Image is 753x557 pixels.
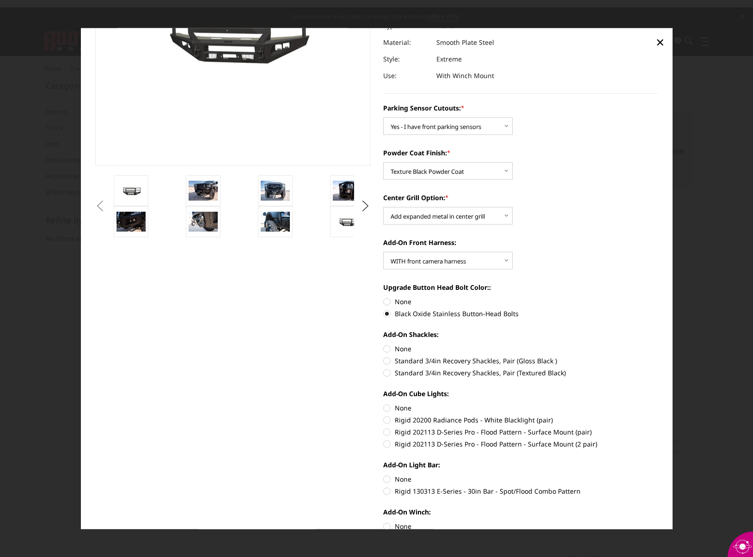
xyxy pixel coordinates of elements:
[383,356,658,366] label: Standard 3/4in Recovery Shackles, Pair (Gloss Black )
[383,51,429,67] dt: Style:
[93,199,107,213] button: Previous
[261,181,290,200] img: 2017-2022 Ford F450-550 - DBL Designs Custom Product - A2 Series - Extreme Front Bumper (winch mo...
[333,214,362,228] img: 2017-2022 Ford F450-550 - DBL Designs Custom Product - A2 Series - Extreme Front Bumper (winch mo...
[383,238,658,247] label: Add-On Front Harness:
[383,403,658,413] label: None
[383,521,658,531] label: None
[383,460,658,470] label: Add-On Light Bar:
[383,474,658,484] label: None
[189,212,218,231] img: 2017-2022 Ford F450-550 - DBL Designs Custom Product - A2 Series - Extreme Front Bumper (winch mo...
[333,181,362,200] img: 2017-2022 Ford F450-550 - DBL Designs Custom Product - A2 Series - Extreme Front Bumper (winch mo...
[656,32,664,52] span: ×
[383,330,658,339] label: Add-On Shackles:
[116,184,146,197] img: 2017-2022 Ford F450-550 - DBL Designs Custom Product - A2 Series - Extreme Front Bumper (winch mo...
[383,389,658,398] label: Add-On Cube Lights:
[383,368,658,378] label: Standard 3/4in Recovery Shackles, Pair (Textured Black)
[189,181,218,200] img: 2017-2022 Ford F450-550 - DBL Designs Custom Product - A2 Series - Extreme Front Bumper (winch mo...
[383,507,658,517] label: Add-On Winch:
[436,51,462,67] dd: Extreme
[383,67,429,84] dt: Use:
[436,67,494,84] dd: With Winch Mount
[653,35,667,49] a: Close
[383,439,658,449] label: Rigid 202113 D-Series Pro - Flood Pattern - Surface Mount (2 pair)
[116,212,146,231] img: 2017-2022 Ford F450-550 - DBL Designs Custom Product - A2 Series - Extreme Front Bumper (winch mo...
[383,282,658,292] label: Upgrade Button Head Bolt Color::
[383,415,658,425] label: Rigid 20200 Radiance Pods - White Blacklight (pair)
[383,297,658,306] label: None
[261,212,290,231] img: 2017-2022 Ford F450-550 - DBL Designs Custom Product - A2 Series - Extreme Front Bumper (winch mo...
[383,486,658,496] label: Rigid 130313 E-Series - 30in Bar - Spot/Flood Combo Pattern
[383,193,658,202] label: Center Grill Option:
[383,344,658,354] label: None
[383,148,658,158] label: Powder Coat Finish:
[383,34,429,51] dt: Material:
[383,103,658,113] label: Parking Sensor Cutouts:
[383,309,658,318] label: Black Oxide Stainless Button-Head Bolts
[383,427,658,437] label: Rigid 202113 D-Series Pro - Flood Pattern - Surface Mount (pair)
[436,34,494,51] dd: Smooth Plate Steel
[358,199,372,213] button: Next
